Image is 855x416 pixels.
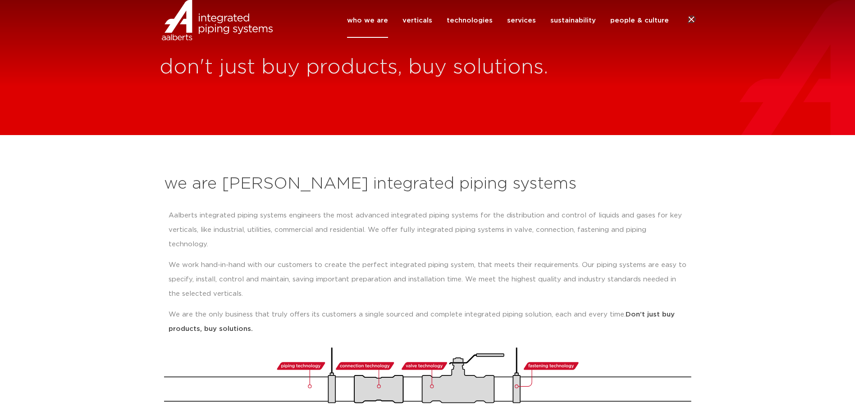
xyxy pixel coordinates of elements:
a: sustainability [550,3,596,38]
h2: we are [PERSON_NAME] integrated piping systems [164,173,691,195]
a: who we are [347,3,388,38]
a: people & culture [610,3,669,38]
nav: Menu [347,3,669,38]
a: services [507,3,536,38]
a: technologies [447,3,493,38]
p: Aalberts integrated piping systems engineers the most advanced integrated piping systems for the ... [169,208,687,252]
a: verticals [402,3,432,38]
p: We work hand-in-hand with our customers to create the perfect integrated piping system, that meet... [169,258,687,301]
p: We are the only business that truly offers its customers a single sourced and complete integrated... [169,307,687,336]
